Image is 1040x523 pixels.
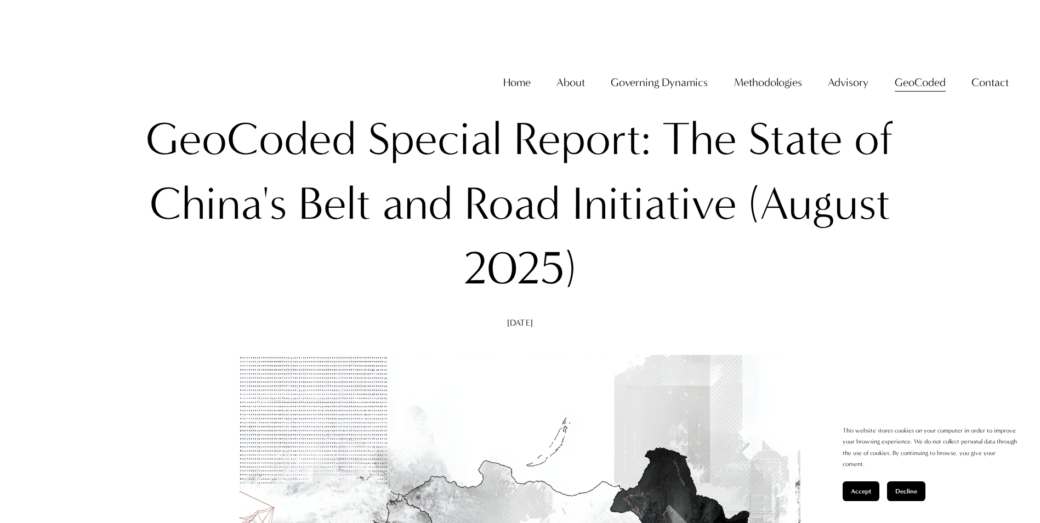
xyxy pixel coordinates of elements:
a: folder dropdown [828,71,868,94]
div: and [382,172,453,236]
a: Home [503,71,531,94]
span: Decline [895,487,917,495]
p: This website stores cookies on your computer in order to improve your browsing experience. We do ... [843,425,1018,470]
button: Decline [887,481,925,501]
div: Belt [298,172,371,236]
div: China's [150,172,287,236]
a: folder dropdown [611,71,708,94]
span: About [556,72,585,93]
span: Governing Dynamics [611,72,708,93]
span: Accept [851,487,871,495]
img: Christopher Sanchez &amp; Co. [31,32,132,133]
span: Methodologies [734,72,802,93]
div: Initiative [572,172,737,236]
a: folder dropdown [895,71,946,94]
span: GeoCoded [895,72,946,93]
a: folder dropdown [971,71,1009,94]
span: Advisory [828,72,868,93]
div: Road [464,172,560,236]
a: folder dropdown [734,71,802,94]
span: [DATE] [507,317,533,328]
span: Contact [971,72,1009,93]
div: 2025) [463,236,576,301]
a: folder dropdown [556,71,585,94]
section: Cookie banner [832,414,1029,512]
button: Accept [843,481,879,501]
div: (August [748,172,890,236]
